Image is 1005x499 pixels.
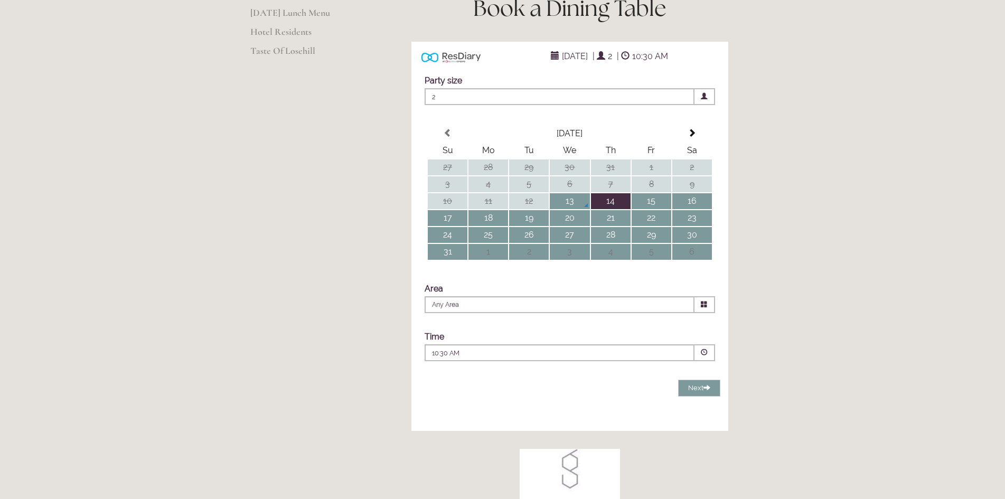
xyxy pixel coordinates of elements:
[591,193,631,209] td: 14
[672,244,712,260] td: 6
[550,227,589,243] td: 27
[688,384,710,392] span: Next
[593,51,595,61] span: |
[428,193,467,209] td: 10
[428,244,467,260] td: 31
[509,244,549,260] td: 2
[591,143,631,158] th: Th
[468,159,508,175] td: 28
[428,210,467,226] td: 17
[468,244,508,260] td: 1
[428,176,467,192] td: 3
[425,332,444,342] label: Time
[632,193,671,209] td: 15
[559,49,590,64] span: [DATE]
[509,210,549,226] td: 19
[509,159,549,175] td: 29
[250,45,351,64] a: Taste Of Losehill
[250,7,351,26] a: [DATE] Lunch Menu
[425,88,694,105] span: 2
[250,26,351,45] a: Hotel Residents
[632,159,671,175] td: 1
[591,227,631,243] td: 28
[672,143,712,158] th: Sa
[617,51,619,61] span: |
[632,143,671,158] th: Fr
[632,210,671,226] td: 22
[468,227,508,243] td: 25
[509,227,549,243] td: 26
[428,159,467,175] td: 27
[591,176,631,192] td: 7
[591,244,631,260] td: 4
[550,159,589,175] td: 30
[428,143,467,158] th: Su
[425,284,443,294] label: Area
[428,227,467,243] td: 24
[468,193,508,209] td: 11
[550,244,589,260] td: 3
[509,143,549,158] th: Tu
[632,227,671,243] td: 29
[688,129,696,137] span: Next Month
[672,176,712,192] td: 9
[632,176,671,192] td: 8
[468,176,508,192] td: 4
[432,349,623,358] p: 10:30 AM
[550,210,589,226] td: 20
[605,49,615,64] span: 2
[425,76,462,86] label: Party size
[509,176,549,192] td: 5
[672,227,712,243] td: 30
[672,159,712,175] td: 2
[468,126,671,142] th: Select Month
[672,210,712,226] td: 23
[591,159,631,175] td: 31
[591,210,631,226] td: 21
[444,129,452,137] span: Previous Month
[468,143,508,158] th: Mo
[672,193,712,209] td: 16
[550,193,589,209] td: 13
[678,380,720,397] button: Next
[550,143,589,158] th: We
[421,50,481,65] img: Powered by ResDiary
[468,210,508,226] td: 18
[632,244,671,260] td: 5
[630,49,671,64] span: 10:30 AM
[509,193,549,209] td: 12
[550,176,589,192] td: 6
